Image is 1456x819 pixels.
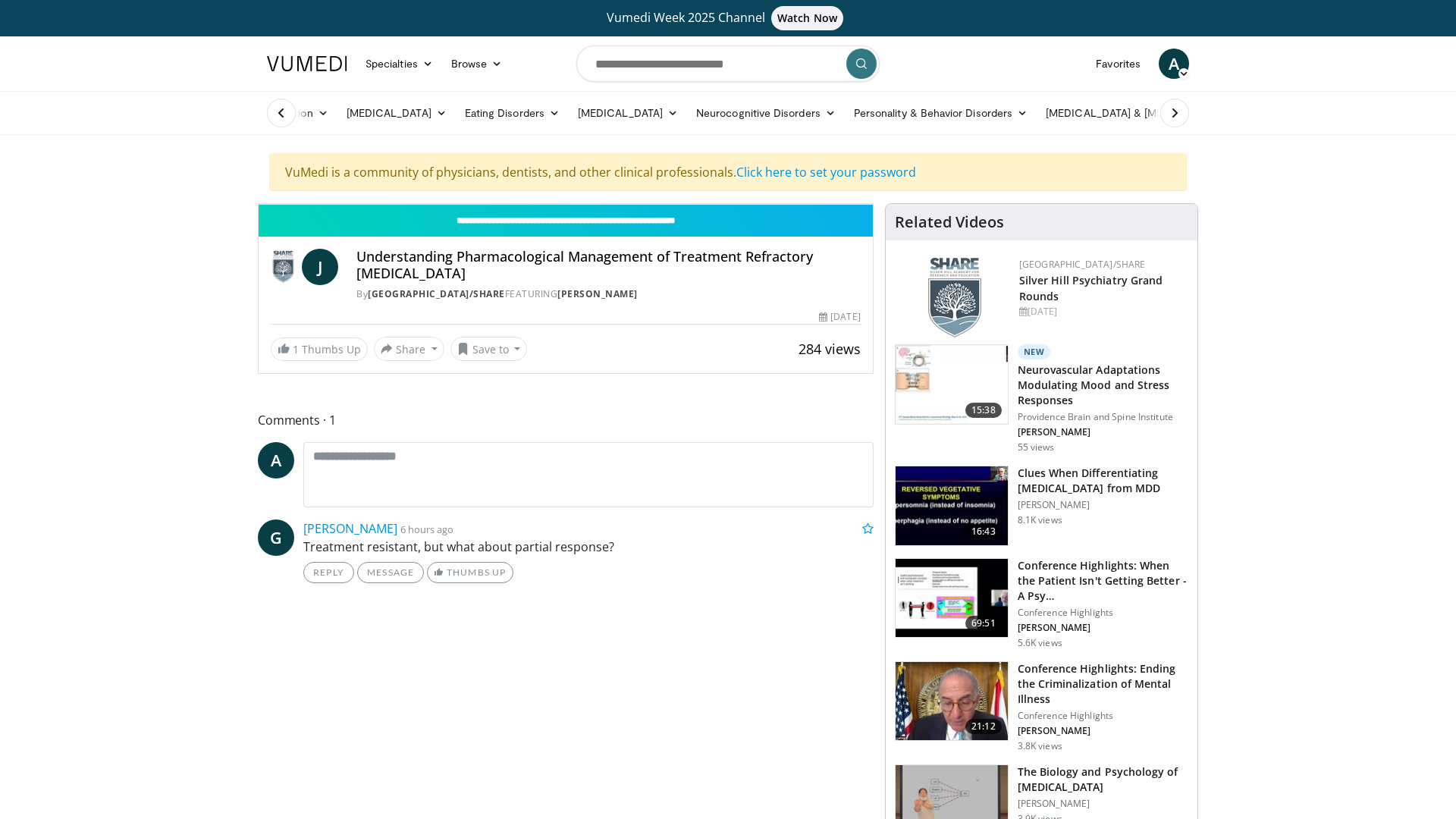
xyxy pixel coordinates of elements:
a: Neurocognitive Disorders [687,98,845,128]
a: [PERSON_NAME] [303,520,397,537]
h3: Clues When Differentiating [MEDICAL_DATA] from MDD [1018,466,1188,496]
a: Reply [303,562,354,583]
a: 1 Thumbs Up [271,337,368,361]
a: 21:12 Conference Highlights: Ending the Criminalization of Mental Illness Conference Highlights [... [895,661,1188,752]
p: Treatment resistant, but what about partial response? [303,538,874,556]
small: 6 hours ago [400,522,453,536]
a: A [258,442,294,479]
img: 4362ec9e-0993-4580-bfd4-8e18d57e1d49.150x105_q85_crop-smart_upscale.jpg [896,559,1008,638]
a: Eating Disorders [456,98,569,128]
img: 4562edde-ec7e-4758-8328-0659f7ef333d.150x105_q85_crop-smart_upscale.jpg [896,345,1008,424]
p: [PERSON_NAME] [1018,725,1188,737]
a: G [258,519,294,556]
h4: Related Videos [895,213,1004,231]
p: Conference Highlights [1018,607,1188,619]
a: [MEDICAL_DATA] [569,98,687,128]
a: 15:38 New Neurovascular Adaptations Modulating Mood and Stress Responses Providence Brain and Spi... [895,344,1188,453]
p: 55 views [1018,441,1055,453]
a: Silver Hill Psychiatry Grand Rounds [1019,273,1163,303]
h3: Neurovascular Adaptations Modulating Mood and Stress Responses [1018,362,1188,408]
a: [GEOGRAPHIC_DATA]/SHARE [1019,258,1146,271]
p: Providence Brain and Spine Institute [1018,411,1188,423]
input: Search topics, interventions [576,45,880,82]
a: Specialties [356,49,442,79]
a: [GEOGRAPHIC_DATA]/SHARE [368,287,505,300]
img: f8aaeb6d-318f-4fcf-bd1d-54ce21f29e87.png.150x105_q85_autocrop_double_scale_upscale_version-0.2.png [928,258,981,337]
div: [DATE] [819,310,860,324]
a: Message [357,562,424,583]
a: Browse [442,49,512,79]
a: [PERSON_NAME] [557,287,638,300]
button: Share [374,337,444,361]
div: VuMedi is a community of physicians, dentists, and other clinical professionals. [269,153,1187,191]
p: 5.6K views [1018,637,1062,649]
span: 16:43 [965,524,1002,539]
p: [PERSON_NAME] [1018,622,1188,634]
img: a6520382-d332-4ed3-9891-ee688fa49237.150x105_q85_crop-smart_upscale.jpg [896,466,1008,545]
a: Personality & Behavior Disorders [845,98,1037,128]
a: Favorites [1087,49,1150,79]
p: [PERSON_NAME] [1018,499,1188,511]
span: 284 views [799,340,861,358]
p: Conference Highlights [1018,710,1188,722]
span: 15:38 [965,403,1002,418]
span: 69:51 [965,616,1002,631]
a: Vumedi Week 2025 ChannelWatch Now [269,6,1187,30]
span: 21:12 [965,719,1002,734]
a: 69:51 Conference Highlights: When the Patient Isn't Getting Better - A Psy… Conference Highlights... [895,558,1188,649]
h3: Conference Highlights: When the Patient Isn't Getting Better - A Psy… [1018,558,1188,604]
h3: The Biology and Psychology of [MEDICAL_DATA] [1018,764,1188,795]
span: Comments 1 [258,410,874,430]
h3: Conference Highlights: Ending the Criminalization of Mental Illness [1018,661,1188,707]
video-js: Video Player [259,204,873,205]
span: Watch Now [771,6,843,30]
img: 1419e6f0-d69a-482b-b3ae-1573189bf46e.150x105_q85_crop-smart_upscale.jpg [896,662,1008,741]
p: 3.8K views [1018,740,1062,752]
div: By FEATURING [356,287,861,301]
p: [PERSON_NAME] [1018,798,1188,810]
a: [MEDICAL_DATA] [337,98,456,128]
p: 8.1K views [1018,514,1062,526]
button: Save to [450,337,528,361]
a: Click here to set your password [736,164,916,180]
a: J [302,249,338,285]
a: [MEDICAL_DATA] & [MEDICAL_DATA] [1037,98,1254,128]
img: VuMedi Logo [267,56,347,71]
div: [DATE] [1019,305,1185,318]
a: 16:43 Clues When Differentiating [MEDICAL_DATA] from MDD [PERSON_NAME] 8.1K views [895,466,1188,546]
p: New [1018,344,1051,359]
h4: Understanding Pharmacological Management of Treatment Refractory [MEDICAL_DATA] [356,249,861,281]
img: Silver Hill Hospital/SHARE [271,249,296,285]
a: A [1159,49,1189,79]
span: 1 [293,342,299,356]
a: Thumbs Up [427,562,513,583]
p: [PERSON_NAME] [1018,426,1188,438]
